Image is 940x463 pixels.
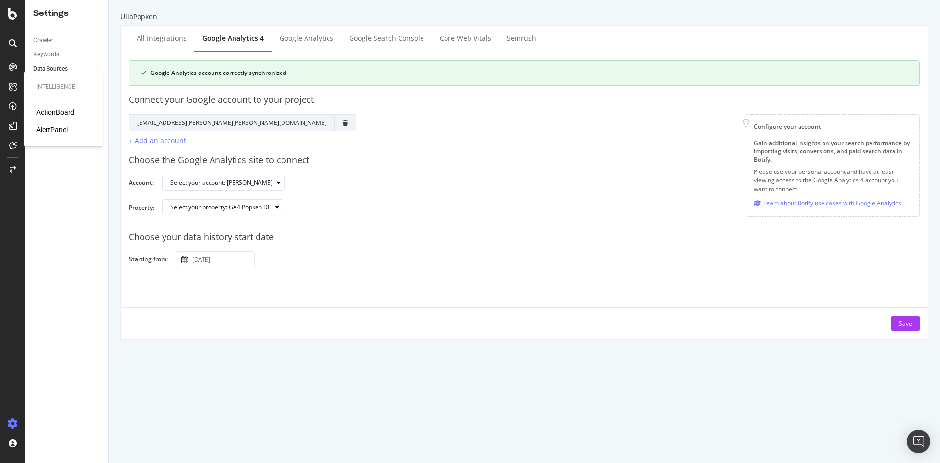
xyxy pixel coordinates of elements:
div: Choose your data history start date [129,231,920,244]
div: Keywords [33,49,59,60]
div: Google Analytics 4 [202,33,264,43]
label: Account: [129,178,154,189]
div: All integrations [137,33,187,43]
div: Select your property: GA4 Popken DE [170,204,271,210]
div: Crawler [33,35,53,46]
div: Intelligence [36,83,91,91]
label: Property: [129,203,154,220]
a: Crawler [33,35,101,46]
div: Open Intercom Messenger [907,430,930,453]
div: Core Web Vitals [440,33,491,43]
div: Connect your Google account to your project [129,94,920,106]
p: Please use your personal account and have at least viewing access to the Google Analytics 4 accou... [754,168,912,193]
a: AlertPanel [36,125,68,135]
div: Semrush [507,33,536,43]
a: Data Sources [33,64,101,74]
div: + Add an account [129,136,186,145]
div: trash [343,120,348,126]
button: + Add an account [129,135,186,146]
button: Select your account: [PERSON_NAME] [162,175,285,191]
td: [EMAIL_ADDRESS][PERSON_NAME][PERSON_NAME][DOMAIN_NAME] [129,114,335,131]
div: Google Search Console [349,33,424,43]
div: Settings [33,8,100,19]
div: Choose the Google Analytics site to connect [129,154,920,167]
input: Select a date [190,252,254,268]
a: Learn about Botify use cases with Google Analytics [754,198,901,208]
div: UllaPopken [120,12,928,22]
div: Save [899,319,912,328]
div: Gain additional insights on your search performance by importing visits, conversions, and paid se... [754,139,912,164]
button: Save [891,316,920,331]
div: Google Analytics [280,33,333,43]
div: success banner [129,60,920,86]
label: Starting from: [129,255,168,266]
a: ActionBoard [36,107,74,117]
button: Select your property: GA4 Popken DE [162,199,283,215]
div: Google Analytics account correctly synchronized [150,69,908,77]
div: Configure your account [754,122,912,131]
a: Keywords [33,49,101,60]
div: Data Sources [33,64,68,74]
div: Select your account: [PERSON_NAME] [170,180,273,186]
